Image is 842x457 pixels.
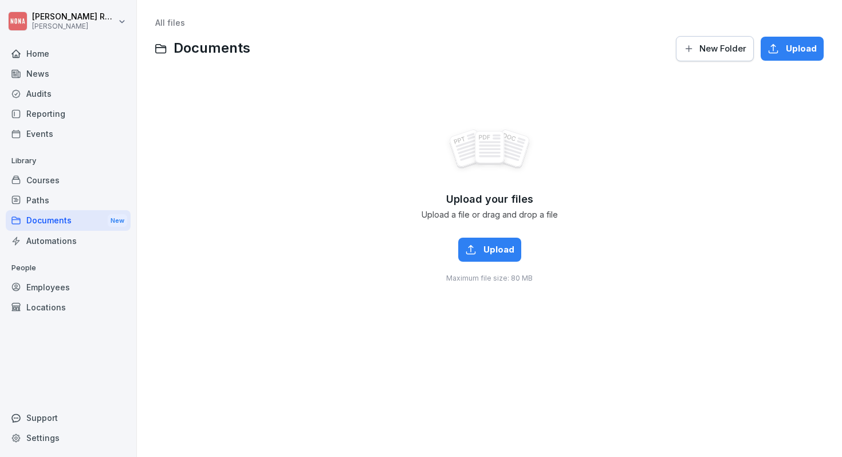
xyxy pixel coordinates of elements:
[6,124,131,144] a: Events
[6,44,131,64] a: Home
[6,190,131,210] a: Paths
[676,36,754,61] button: New Folder
[174,40,250,57] span: Documents
[422,210,558,220] span: Upload a file or drag and drop a file
[786,42,817,55] span: Upload
[6,408,131,428] div: Support
[6,428,131,448] a: Settings
[6,64,131,84] a: News
[761,37,824,61] button: Upload
[6,152,131,170] p: Library
[6,170,131,190] a: Courses
[6,231,131,251] a: Automations
[446,193,533,206] span: Upload your files
[483,243,514,256] span: Upload
[446,273,533,283] span: Maximum file size: 80 MB
[6,259,131,277] p: People
[6,297,131,317] a: Locations
[6,210,131,231] div: Documents
[108,214,127,227] div: New
[699,42,746,55] span: New Folder
[6,104,131,124] a: Reporting
[32,22,116,30] p: [PERSON_NAME]
[458,238,521,262] button: Upload
[6,210,131,231] a: DocumentsNew
[155,18,185,27] a: All files
[6,84,131,104] a: Audits
[32,12,116,22] p: [PERSON_NAME] Raemaekers
[6,277,131,297] a: Employees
